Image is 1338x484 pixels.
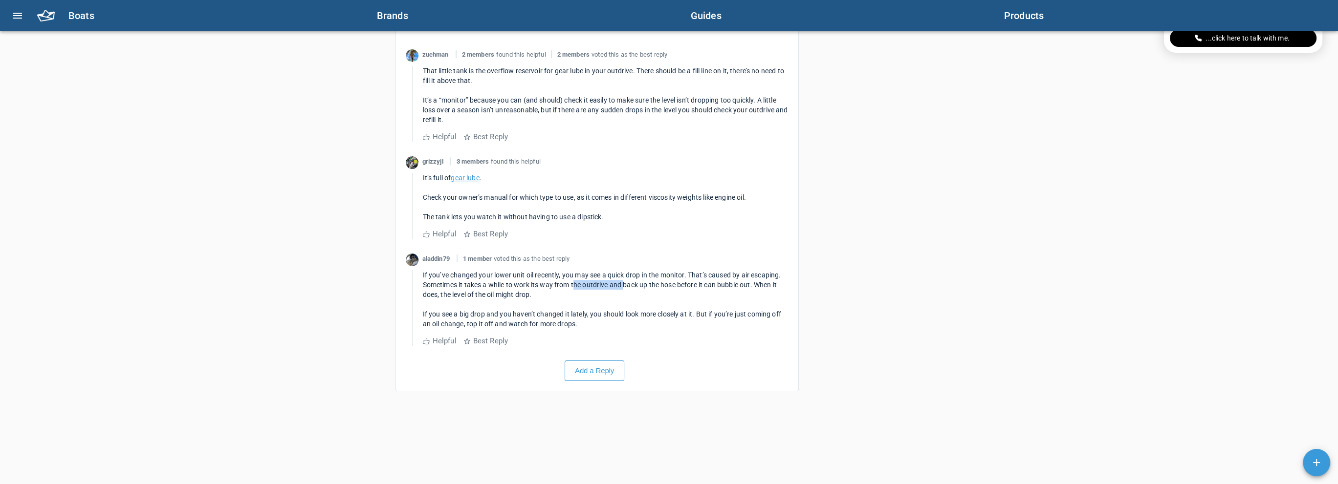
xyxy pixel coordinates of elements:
[31,4,61,27] button: home
[423,193,746,201] span: Check your owner’s manual for which type to use, as it comes in different viscosity weights like ...
[473,230,508,238] span: Best Reply
[691,8,1004,23] h6: Guides
[423,96,790,124] span: It’s a “monitor” because you can (and should) check it easily to make sure the level isn’t droppi...
[377,8,691,23] h6: Brands
[433,337,457,345] span: Helpful
[1303,449,1330,476] button: Add content actions
[6,4,29,27] button: menu
[494,255,570,262] span: voted this as the best reply
[423,231,430,237] img: thumbsup_outline-ee0aa536bca7ab51368ebf2f2a1f703a.digested.svg
[491,158,541,165] span: found this helpful
[422,255,450,262] span: aladdin79
[473,337,508,345] span: Best Reply
[480,174,482,182] span: .
[68,8,377,23] h6: Boats
[37,10,55,21] img: logo-nav-a1ce161ba1cfa1de30d27ffaf15bf0db.digested.png
[423,213,604,221] span: The tank lets you watch it without having to use a dipstick.
[457,158,489,165] span: 3 members
[463,255,492,262] span: 1 member
[423,67,786,84] span: That little tank is the overflow reservoir for gear lube in your outdrive. There should be a fill...
[451,174,479,182] a: gear lube
[557,51,590,58] span: 2 members
[464,134,470,140] img: star_outline-80eb411607ba5ab6417fc7d8fb0618c2.digested.svg
[422,158,443,165] span: grizzyjl
[423,134,430,140] img: thumbsup_outline-ee0aa536bca7ab51368ebf2f2a1f703a.digested.svg
[592,51,667,58] span: voted this as the best reply
[565,360,624,381] button: Add a Reply
[433,230,457,238] span: Helpful
[433,132,457,141] span: Helpful
[423,310,783,328] span: If you see a big drop and you haven’t changed it lately, you should look more closely at it. But ...
[435,24,511,32] a: related books and articles
[464,338,470,344] img: star_outline-80eb411607ba5ab6417fc7d8fb0618c2.digested.svg
[423,174,451,182] span: It’s full of
[496,51,546,58] span: found this helpful
[423,271,783,298] span: If you’ve changed your lower unit oil recently, you may see a quick drop in the monitor. That’s c...
[423,338,430,344] img: thumbsup_outline-ee0aa536bca7ab51368ebf2f2a1f703a.digested.svg
[422,51,449,58] span: zuchman
[462,51,494,58] span: 2 members
[464,231,470,237] img: star_outline-80eb411607ba5ab6417fc7d8fb0618c2.digested.svg
[1004,8,1326,23] h6: Products
[473,132,508,141] span: Best Reply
